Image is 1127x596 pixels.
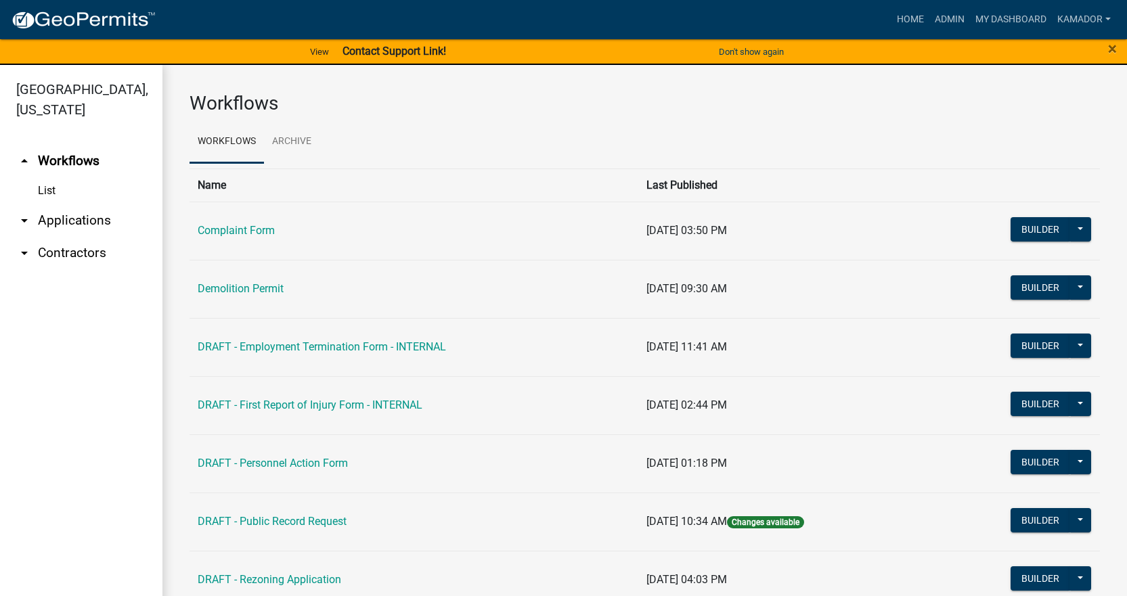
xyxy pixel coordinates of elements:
a: DRAFT - Employment Termination Form - INTERNAL [198,340,446,353]
span: [DATE] 09:30 AM [646,282,727,295]
span: × [1108,39,1117,58]
span: [DATE] 02:44 PM [646,398,727,411]
a: Admin [929,7,970,32]
button: Builder [1011,392,1070,416]
a: My Dashboard [970,7,1052,32]
a: Archive [264,120,319,164]
a: DRAFT - Public Record Request [198,515,347,528]
span: Changes available [727,516,804,528]
i: arrow_drop_down [16,245,32,261]
span: [DATE] 04:03 PM [646,573,727,586]
th: Last Published [638,168,933,202]
button: Close [1108,41,1117,57]
span: [DATE] 10:34 AM [646,515,727,528]
h3: Workflows [190,92,1100,115]
button: Builder [1011,566,1070,591]
a: Kamador [1052,7,1116,32]
a: View [305,41,334,63]
strong: Contact Support Link! [342,45,446,58]
button: Don't show again [713,41,789,63]
i: arrow_drop_down [16,212,32,229]
a: DRAFT - First Report of Injury Form - INTERNAL [198,398,422,411]
span: [DATE] 01:18 PM [646,457,727,469]
a: Workflows [190,120,264,164]
button: Builder [1011,217,1070,242]
span: [DATE] 03:50 PM [646,224,727,237]
button: Builder [1011,275,1070,300]
button: Builder [1011,508,1070,532]
span: [DATE] 11:41 AM [646,340,727,353]
a: DRAFT - Rezoning Application [198,573,341,586]
i: arrow_drop_up [16,153,32,169]
a: Complaint Form [198,224,275,237]
button: Builder [1011,450,1070,474]
a: Demolition Permit [198,282,284,295]
a: DRAFT - Personnel Action Form [198,457,348,469]
a: Home [891,7,929,32]
button: Builder [1011,334,1070,358]
th: Name [190,168,638,202]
